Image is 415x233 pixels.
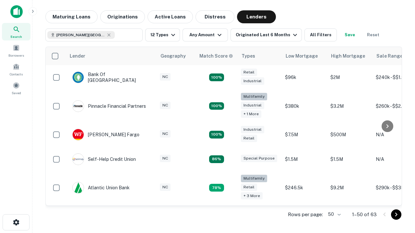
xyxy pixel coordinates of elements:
[331,52,365,60] div: High Mortgage
[72,129,139,140] div: [PERSON_NAME] Fargo
[241,93,267,100] div: Multifamily
[72,153,136,165] div: Self-help Credit Union
[327,65,373,90] td: $2M
[73,72,84,83] img: picture
[241,77,264,85] div: Industrial
[73,182,84,193] img: picture
[327,90,373,122] td: $3.2M
[100,10,145,23] button: Originations
[199,52,232,60] h6: Match Score
[145,28,180,41] button: 12 Types
[148,10,193,23] button: Active Loans
[237,10,276,23] button: Lenders
[288,211,323,218] p: Rows per page:
[2,42,30,59] a: Borrowers
[241,135,257,142] div: Retail
[2,61,30,78] a: Contacts
[241,192,263,200] div: + 3 more
[327,47,373,65] th: High Mortgage
[157,47,196,65] th: Geography
[10,5,23,18] img: capitalize-icon.png
[160,183,171,191] div: NC
[327,122,373,147] td: $500M
[241,110,261,118] div: + 1 more
[352,211,377,218] p: 1–50 of 63
[73,154,84,165] img: picture
[282,47,327,65] th: Low Mortgage
[391,209,401,220] button: Go to next page
[209,73,224,81] div: Matching Properties: 15, hasApolloMatch: undefined
[282,90,327,122] td: $380k
[209,155,224,163] div: Matching Properties: 11, hasApolloMatch: undefined
[363,28,384,41] button: Reset
[183,28,228,41] button: Any Amount
[241,183,257,191] div: Retail
[10,34,22,39] span: Search
[282,147,327,172] td: $1.5M
[238,47,282,65] th: Types
[45,10,98,23] button: Maturing Loans
[72,72,150,83] div: Bank Of [GEOGRAPHIC_DATA]
[241,126,264,133] div: Industrial
[72,182,130,194] div: Atlantic Union Bank
[282,122,327,147] td: $7.5M
[160,155,171,162] div: NC
[12,90,21,95] span: Saved
[286,52,318,60] div: Low Mortgage
[241,69,257,76] div: Retail
[231,28,302,41] button: Originated Last 6 Months
[376,52,403,60] div: Sale Range
[73,129,84,140] img: picture
[160,102,171,109] div: NC
[339,28,360,41] button: Save your search to get updates of matches that match your search criteria.
[241,175,267,182] div: Multifamily
[282,65,327,90] td: $96k
[160,52,186,60] div: Geography
[383,161,415,192] iframe: Chat Widget
[304,28,337,41] button: All Filters
[10,72,23,77] span: Contacts
[196,10,234,23] button: Distress
[327,172,373,204] td: $9.2M
[2,79,30,97] a: Saved
[236,31,299,39] div: Originated Last 6 Months
[70,52,85,60] div: Lender
[8,53,24,58] span: Borrowers
[160,73,171,81] div: NC
[72,100,146,112] div: Pinnacle Financial Partners
[282,172,327,204] td: $246.5k
[326,210,342,219] div: 50
[242,52,255,60] div: Types
[56,32,105,38] span: [PERSON_NAME][GEOGRAPHIC_DATA], [GEOGRAPHIC_DATA]
[241,155,277,162] div: Special Purpose
[241,102,264,109] div: Industrial
[2,23,30,40] a: Search
[199,52,233,60] div: Capitalize uses an advanced AI algorithm to match your search with the best lender. The match sco...
[327,147,373,172] td: $1.5M
[66,47,157,65] th: Lender
[73,101,84,112] img: picture
[160,130,171,138] div: NC
[209,131,224,139] div: Matching Properties: 14, hasApolloMatch: undefined
[209,102,224,110] div: Matching Properties: 23, hasApolloMatch: undefined
[209,184,224,192] div: Matching Properties: 10, hasApolloMatch: undefined
[196,47,238,65] th: Capitalize uses an advanced AI algorithm to match your search with the best lender. The match sco...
